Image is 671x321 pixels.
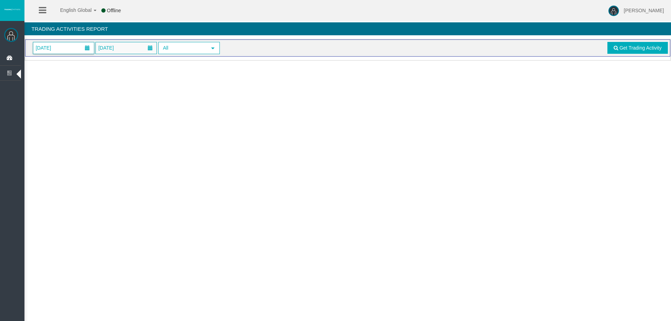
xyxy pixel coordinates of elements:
span: Get Trading Activity [619,45,662,51]
span: select [210,45,216,51]
img: user-image [608,6,619,16]
span: English Global [51,7,92,13]
span: [PERSON_NAME] [624,8,664,13]
span: Offline [107,8,121,13]
span: [DATE] [96,43,116,53]
span: All [159,43,207,53]
h4: Trading Activities Report [24,22,671,35]
span: [DATE] [34,43,53,53]
img: logo.svg [3,8,21,11]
